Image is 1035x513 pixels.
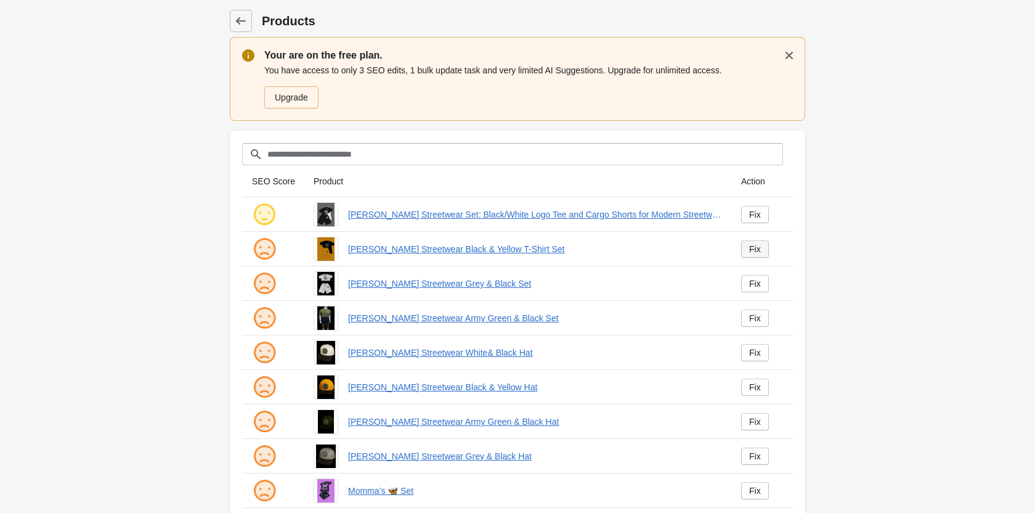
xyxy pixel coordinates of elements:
[252,478,277,503] img: sad.png
[749,417,761,427] div: Fix
[741,206,769,223] a: Fix
[741,379,769,396] a: Fix
[741,448,769,465] a: Fix
[348,381,721,393] a: [PERSON_NAME] Streetwear Black & Yellow Hat
[348,450,721,462] a: [PERSON_NAME] Streetwear Grey & Black Hat
[252,306,277,330] img: sad.png
[741,413,769,430] a: Fix
[252,202,277,227] img: ok.png
[749,279,761,289] div: Fix
[749,313,761,323] div: Fix
[252,340,277,365] img: sad.png
[741,482,769,499] a: Fix
[749,210,761,220] div: Fix
[264,86,319,109] a: Upgrade
[749,348,761,358] div: Fix
[304,165,731,197] th: Product
[264,48,793,63] p: Your are on the free plan.
[264,63,793,110] div: You have access to only 3 SEO edits, 1 bulk update task and very limited AI Suggestions. Upgrade ...
[252,409,277,434] img: sad.png
[731,165,793,197] th: Action
[741,310,769,327] a: Fix
[252,271,277,296] img: sad.png
[252,237,277,261] img: sad.png
[242,165,304,197] th: SEO Score
[262,12,805,30] h1: Products
[348,243,721,255] a: [PERSON_NAME] Streetwear Black & Yellow T-Shirt Set
[749,451,761,461] div: Fix
[741,344,769,361] a: Fix
[252,444,277,469] img: sad.png
[348,485,721,497] a: Momma’s 🦋 Set
[348,416,721,428] a: [PERSON_NAME] Streetwear Army Green & Black Hat
[348,208,721,221] a: [PERSON_NAME] Streetwear Set: Black/White Logo Tee and Cargo Shorts for Modern Streetwear Look
[741,275,769,292] a: Fix
[275,92,308,102] div: Upgrade
[252,375,277,400] img: sad.png
[348,312,721,324] a: [PERSON_NAME] Streetwear Army Green & Black Set
[749,486,761,496] div: Fix
[741,240,769,258] a: Fix
[348,277,721,290] a: [PERSON_NAME] Streetwear Grey & Black Set
[749,382,761,392] div: Fix
[749,244,761,254] div: Fix
[348,347,721,359] a: [PERSON_NAME] Streetwear White& Black Hat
